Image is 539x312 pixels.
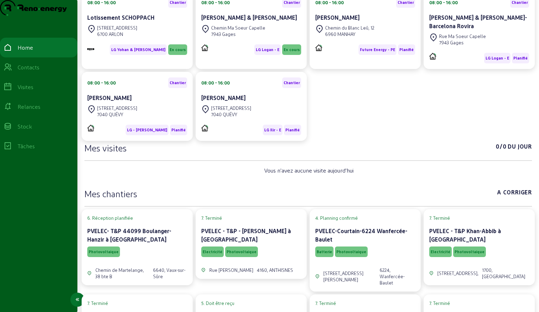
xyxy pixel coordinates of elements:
[97,31,137,37] div: 6700 ARLON
[97,105,137,111] div: [STREET_ADDRESS]
[201,125,208,131] img: PVELEC
[285,127,300,132] span: Planifié
[211,105,251,111] div: [STREET_ADDRESS]
[97,25,137,31] div: [STREET_ADDRESS]
[325,25,374,31] div: Chemin du Blanc Leû, 12
[496,142,506,154] span: 0/0
[325,31,374,37] div: 6960 MANHAY
[211,111,251,118] div: 7040 QUÉVY
[211,31,265,37] div: 7943 Gages
[209,267,253,273] div: Rue [PERSON_NAME]
[429,14,527,29] cam-card-title: [PERSON_NAME] & [PERSON_NAME]-Barcelona Rovira
[201,300,301,306] cam-card-tag: 5. Doit être reçu
[87,94,132,101] cam-card-title: [PERSON_NAME]
[439,33,486,39] div: Rue Ma Soeur Capelle
[317,249,332,254] span: Batterie
[429,53,436,60] img: PVELEC
[429,300,529,306] cam-card-tag: 7. Terminé
[201,80,230,86] div: 08:00 - 16:00
[18,122,32,131] div: Stock
[87,14,154,21] cam-card-title: Lotissement SCHOPPACH
[336,249,366,254] span: Photovoltaique
[431,249,450,254] span: Electricité
[429,215,529,221] cam-card-tag: 7. Terminé
[508,142,532,154] span: Du jour
[153,267,187,280] div: 6640, Vaux-sur-Sûre
[127,127,167,132] span: LG - [PERSON_NAME]
[439,39,486,46] div: 7943 Gages
[95,267,150,280] div: Chemin de Martelange, 38 bte B
[315,215,415,221] cam-card-tag: 4. Planning confirmé
[257,267,293,273] div: 4160, ANTHISNES
[256,47,279,52] span: LG Logan - E
[87,227,171,243] cam-card-title: PVELEC- T&P 44099 Boulanger-Hanzir à [GEOGRAPHIC_DATA]
[284,47,300,52] span: En cours
[315,300,415,306] cam-card-tag: 7. Terminé
[201,44,208,51] img: PVELEC
[18,83,33,91] div: Visites
[201,227,291,243] cam-card-title: PVELEC - T&P - [PERSON_NAME] à [GEOGRAPHIC_DATA]
[482,267,529,280] div: 1700, [GEOGRAPHIC_DATA]
[97,111,137,118] div: 7040 QUÉVY
[437,270,478,276] div: [STREET_ADDRESS],
[227,249,256,254] span: Photovoltaique
[497,188,532,199] span: A corriger
[513,56,528,61] span: Planifié
[87,80,116,86] div: 08:00 - 16:00
[380,267,415,286] div: 6224, Wanfercée-Baulet
[323,270,376,283] div: [STREET_ADDRESS][PERSON_NAME]
[171,127,186,132] span: Planifié
[87,300,187,306] cam-card-tag: 7. Terminé
[399,47,414,52] span: Planifié
[264,166,354,175] span: Vous n'avez aucune visite aujourd'hui
[429,227,501,243] cam-card-title: PVELEC - T&P Khan-Abbib à [GEOGRAPHIC_DATA]
[18,43,33,52] div: Home
[111,47,165,52] span: LG Yohan & [PERSON_NAME]
[87,125,94,131] img: PVELEC
[201,94,246,101] cam-card-title: [PERSON_NAME]
[84,188,137,199] h3: Mes chantiers
[18,142,35,150] div: Tâches
[264,127,281,132] span: LG Ilir - E
[84,142,127,154] h3: Mes visites
[315,44,322,51] img: PVELEC
[203,249,222,254] span: Electricité
[87,48,94,51] img: B2B - PVELEC
[87,215,187,221] cam-card-tag: 6. Réception planifiée
[284,80,300,85] span: Chantier
[211,25,265,31] div: Chemin Ma Soeur Capelle
[18,63,39,71] div: Contacts
[18,102,40,111] div: Relances
[486,56,509,61] span: LG Logan - E
[315,227,407,243] cam-card-title: PVELEC-Courtain-6224 Wanfercée-Baulet
[455,249,484,254] span: Photovoltaique
[89,249,119,254] span: Photovoltaique
[170,80,186,85] span: Chantier
[360,47,395,52] span: Future Energy - PE
[201,14,297,21] cam-card-title: [PERSON_NAME] & [PERSON_NAME]
[315,14,360,21] cam-card-title: [PERSON_NAME]
[170,47,186,52] span: En cours
[201,215,301,221] cam-card-tag: 7. Terminé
